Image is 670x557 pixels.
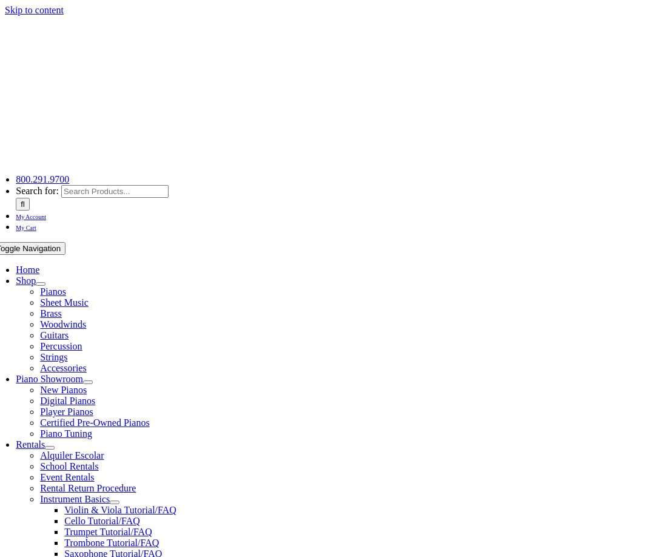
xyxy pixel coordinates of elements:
input: Search Products... [61,185,169,198]
a: New Pianos [40,385,87,395]
a: Skip to content [5,5,64,15]
button: Open submenu of Piano Showroom [83,380,93,384]
a: My Cart [16,221,36,232]
span: My Account [16,214,46,220]
a: My Account [16,211,46,221]
a: Percussion [40,341,82,351]
a: School Rentals [40,461,98,471]
a: Woodwinds [40,319,86,329]
a: Piano Showroom [16,374,83,384]
a: Piano Tuning [40,428,92,439]
a: Certified Pre-Owned Pianos [40,417,149,428]
a: Home [16,265,39,275]
input: Search [16,198,30,211]
button: Open submenu of Rentals [45,446,55,450]
a: Sheet Music [40,297,89,308]
a: Trombone Tutorial/FAQ [64,538,159,548]
a: Trumpet Tutorial/FAQ [64,527,152,537]
a: Event Rentals [40,472,94,482]
button: Open submenu of Shop [36,282,45,286]
a: 800.291.9700 [16,174,69,184]
a: Shop [16,275,36,286]
a: Pianos [40,286,66,297]
a: Rental Return Procedure [40,483,136,493]
a: Guitars [40,330,69,340]
a: Brass [40,308,62,319]
span: Search for: [16,186,59,196]
a: Player Pianos [40,407,93,417]
a: Strings [40,352,67,362]
a: Digital Pianos [40,396,95,406]
a: Accessories [40,363,86,373]
button: Open submenu of Instrument Basics [110,501,119,504]
a: Rentals [16,439,45,450]
a: Instrument Basics [40,494,110,504]
a: Alquiler Escolar [40,450,104,461]
span: My Cart [16,224,36,231]
a: Cello Tutorial/FAQ [64,516,140,526]
a: Violin & Viola Tutorial/FAQ [64,505,176,515]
